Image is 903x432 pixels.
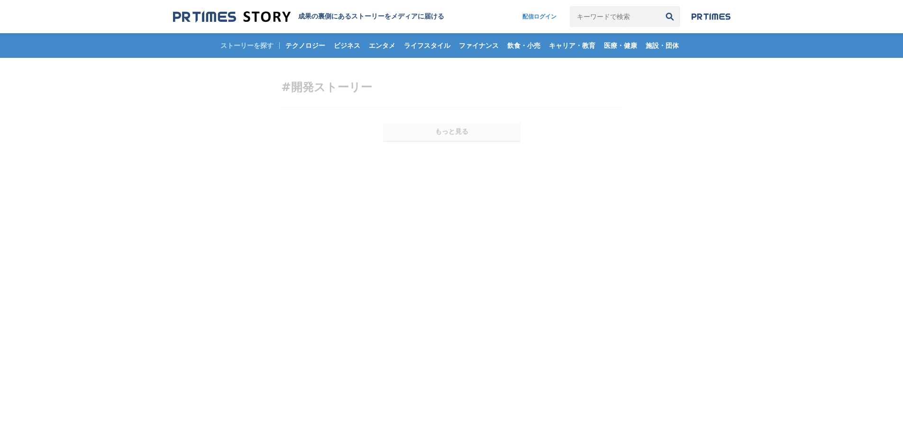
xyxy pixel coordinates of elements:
[173,10,291,23] img: 成果の裏側にあるストーリーをメディアに届ける
[330,41,364,50] span: ビジネス
[455,41,502,50] span: ファイナンス
[642,41,683,50] span: 施設・団体
[365,33,399,58] a: エンタメ
[400,41,454,50] span: ライフスタイル
[400,33,454,58] a: ライフスタイル
[282,41,329,50] span: テクノロジー
[659,6,680,27] button: 検索
[570,6,659,27] input: キーワードで検索
[503,41,544,50] span: 飲食・小売
[503,33,544,58] a: 飲食・小売
[642,33,683,58] a: 施設・団体
[545,41,599,50] span: キャリア・教育
[600,41,641,50] span: 医療・健康
[513,6,566,27] a: 配信ログイン
[298,12,444,21] h1: 成果の裏側にあるストーリーをメディアに届ける
[600,33,641,58] a: 医療・健康
[173,10,444,23] a: 成果の裏側にあるストーリーをメディアに届ける 成果の裏側にあるストーリーをメディアに届ける
[545,33,599,58] a: キャリア・教育
[365,41,399,50] span: エンタメ
[330,33,364,58] a: ビジネス
[282,33,329,58] a: テクノロジー
[692,13,730,20] img: prtimes
[455,33,502,58] a: ファイナンス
